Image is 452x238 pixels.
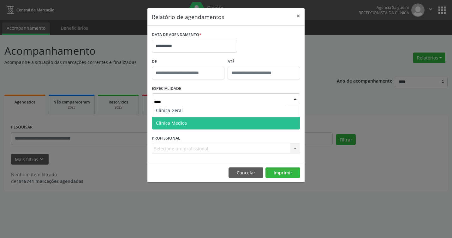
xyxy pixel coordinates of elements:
[152,133,180,143] label: PROFISSIONAL
[152,30,201,40] label: DATA DE AGENDAMENTO
[265,167,300,178] button: Imprimir
[292,8,305,24] button: Close
[229,167,263,178] button: Cancelar
[156,120,187,126] span: Clinica Medica
[152,13,224,21] h5: Relatório de agendamentos
[156,107,183,113] span: Clinica Geral
[152,84,181,94] label: ESPECIALIDADE
[152,57,224,67] label: De
[228,57,300,67] label: ATÉ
